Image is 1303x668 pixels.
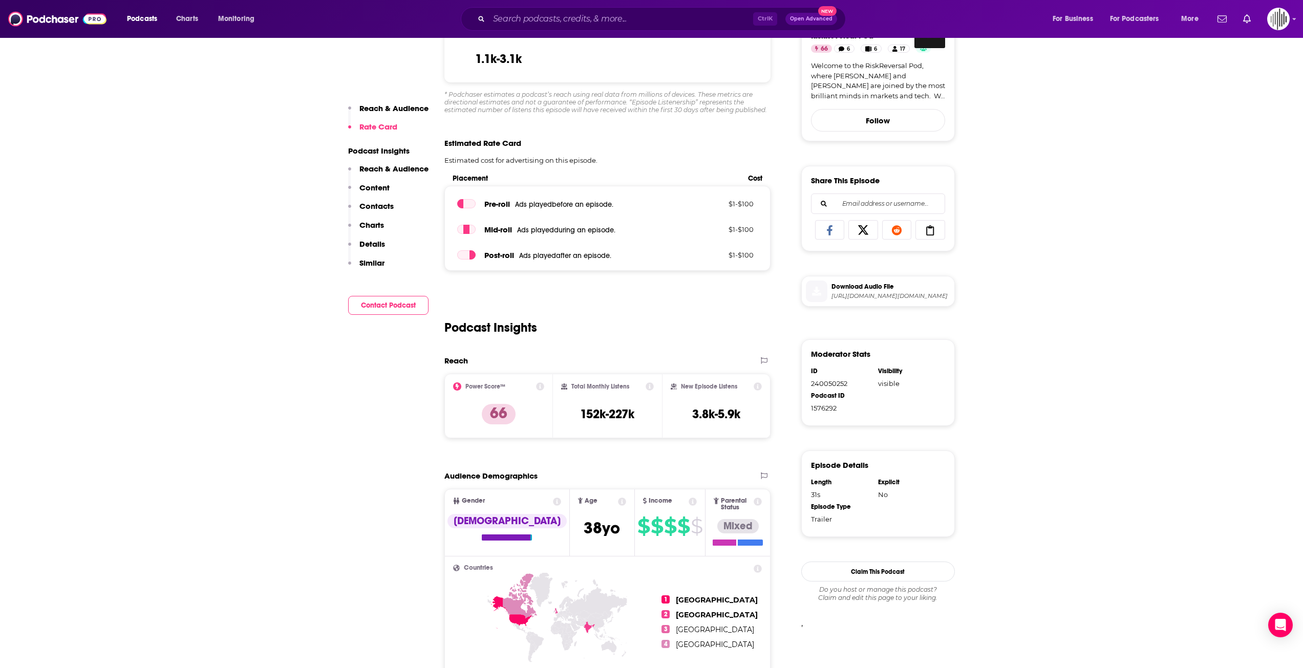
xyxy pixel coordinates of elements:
[444,138,521,148] span: Estimated Rate Card
[915,220,945,240] a: Copy Link
[348,201,394,220] button: Contacts
[8,9,106,29] img: Podchaser - Follow, Share and Rate Podcasts
[1267,8,1290,30] span: Logged in as gpg2
[811,490,871,499] div: 31s
[359,122,397,132] p: Rate Card
[676,610,758,619] span: [GEOGRAPHIC_DATA]
[471,7,856,31] div: Search podcasts, credits, & more...
[475,51,522,67] h3: 1.1k-3.1k
[811,61,945,101] a: Welcome to the RiskReversal Pod, where [PERSON_NAME] and [PERSON_NAME] are joined by the most bri...
[692,406,740,422] h3: 3.8k-5.9k
[811,176,880,185] h3: Share This Episode
[753,12,777,26] span: Ctrl K
[444,91,771,114] div: * Podchaser estimates a podcast’s reach using real data from millions of devices. These metrics a...
[661,625,670,633] span: 3
[748,174,762,183] span: Cost
[811,193,945,214] div: Search followers
[676,640,754,649] span: [GEOGRAPHIC_DATA]
[359,220,384,230] p: Charts
[584,518,620,538] span: 38 yo
[687,225,754,233] p: $ 1 - $ 100
[1267,8,1290,30] img: User Profile
[218,12,254,26] span: Monitoring
[831,292,950,300] span: https://chrt.fm/track/587DA2/traffic.megaphone.fm/RRM1194930345.mp3?updated=1738515287
[785,13,837,25] button: Open AdvancedNew
[1267,8,1290,30] button: Show profile menu
[882,220,912,240] a: Share on Reddit
[1174,11,1211,27] button: open menu
[687,251,754,259] p: $ 1 - $ 100
[811,392,871,400] div: Podcast ID
[120,11,170,27] button: open menu
[484,250,514,260] span: Post -roll
[691,518,702,534] span: $
[681,383,737,390] h2: New Episode Listens
[359,103,429,113] p: Reach & Audience
[1103,11,1174,27] button: open menu
[465,383,505,390] h2: Power Score™
[1213,10,1231,28] a: Show notifications dropdown
[811,515,871,523] div: Trailer
[878,478,938,486] div: Explicit
[519,251,611,260] span: Ads played after an episode .
[484,199,510,209] span: Pre -roll
[348,103,429,122] button: Reach & Audience
[517,226,615,234] span: Ads played during an episode .
[359,239,385,249] p: Details
[801,586,955,594] span: Do you host or manage this podcast?
[717,519,759,533] div: Mixed
[687,200,754,208] p: $ 1 - $ 100
[515,200,613,209] span: Ads played before an episode .
[348,296,429,315] button: Contact Podcast
[661,640,670,648] span: 4
[811,404,871,412] div: 1576292
[815,220,845,240] a: Share on Facebook
[811,367,871,375] div: ID
[676,595,758,605] span: [GEOGRAPHIC_DATA]
[571,383,629,390] h2: Total Monthly Listens
[444,156,771,164] p: Estimated cost for advertising on this episode.
[176,12,198,26] span: Charts
[677,518,690,534] span: $
[1268,613,1293,637] div: Open Intercom Messenger
[878,367,938,375] div: Visibility
[874,44,877,54] span: 6
[348,183,390,202] button: Content
[664,518,676,534] span: $
[661,595,670,604] span: 1
[348,146,429,156] p: Podcast Insights
[444,471,538,481] h2: Audience Demographics
[878,490,938,499] div: No
[359,183,390,192] p: Content
[878,379,938,387] div: visible
[861,45,882,53] a: 6
[821,44,828,54] span: 66
[585,498,597,504] span: Age
[482,404,516,424] p: 66
[464,565,493,571] span: Countries
[348,258,385,277] button: Similar
[848,220,878,240] a: Share on X/Twitter
[462,498,485,504] span: Gender
[811,109,945,132] button: Follow
[801,586,955,602] div: Claim and edit this page to your liking.
[1045,11,1106,27] button: open menu
[447,514,567,528] div: [DEMOGRAPHIC_DATA]
[1239,10,1255,28] a: Show notifications dropdown
[444,356,468,365] h2: Reach
[359,258,385,268] p: Similar
[811,460,868,470] h3: Episode Details
[651,518,663,534] span: $
[831,282,950,291] span: Download Audio File
[444,320,537,335] h2: Podcast Insights
[900,44,905,54] span: 17
[818,6,837,16] span: New
[348,220,384,239] button: Charts
[359,164,429,174] p: Reach & Audience
[811,503,871,511] div: Episode Type
[811,45,832,53] a: 66
[580,406,634,422] h3: 152k-227k
[211,11,268,27] button: open menu
[806,281,950,302] a: Download Audio File[URL][DOMAIN_NAME][DOMAIN_NAME]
